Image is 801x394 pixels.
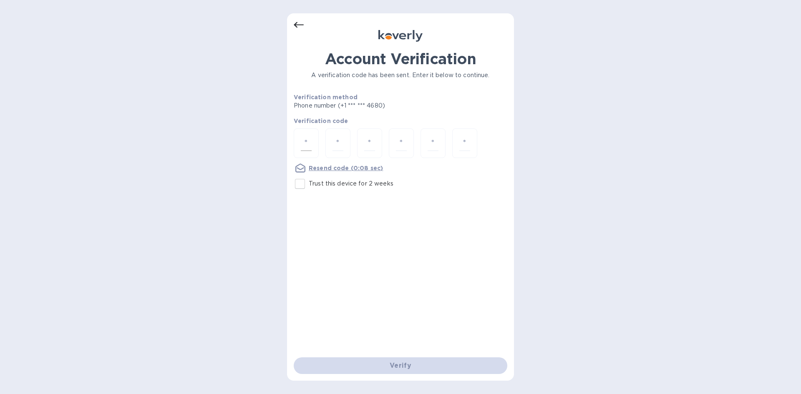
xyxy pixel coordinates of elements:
u: Resend code (0:08 sec) [309,165,383,171]
p: Phone number (+1 *** *** 4680) [294,101,449,110]
h1: Account Verification [294,50,507,68]
b: Verification method [294,94,358,100]
p: Verification code [294,117,507,125]
p: Trust this device for 2 weeks [309,179,393,188]
p: A verification code has been sent. Enter it below to continue. [294,71,507,80]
